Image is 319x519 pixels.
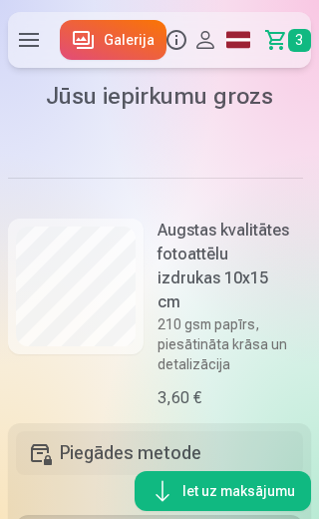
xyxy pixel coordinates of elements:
[190,12,219,68] button: Profils
[60,20,166,60] a: Galerija
[220,12,256,68] a: Global
[135,471,311,511] button: Iet uz maksājumu
[161,12,190,68] button: Info
[158,314,291,374] p: 210 gsm papīrs, piesātināta krāsa un detalizācija
[8,80,311,112] h1: Jūsu iepirkumu grozs
[158,386,201,410] div: 3,60 €
[288,29,311,52] span: 3
[16,431,303,475] h5: Piegādes metode
[256,12,313,68] a: Grozs3
[158,219,291,314] h6: Augstas kvalitātes fotoattēlu izdrukas 10x15 cm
